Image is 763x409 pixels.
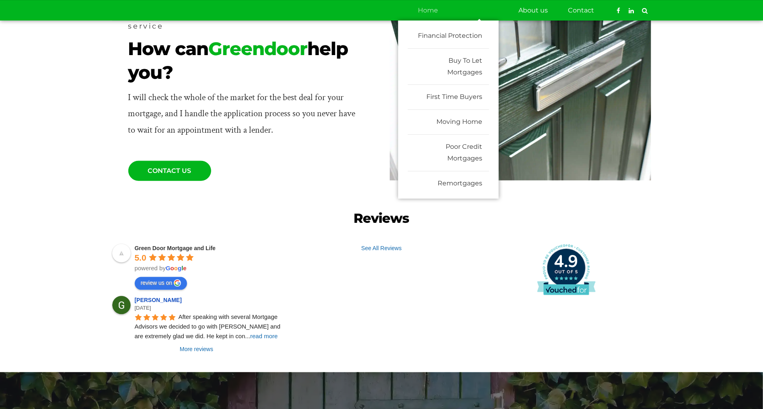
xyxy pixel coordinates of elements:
a: [PERSON_NAME] [135,297,184,303]
span: read more [250,333,278,339]
a: Green Door Mortgage and Life [135,245,216,251]
span: After speaking with several Mortgage Advisors we decided to go with [PERSON_NAME] and are extreme... [135,313,282,339]
a: About us [519,0,548,21]
span: l [181,265,183,271]
span: 5.0 [135,253,146,262]
a: Our Services [459,0,499,21]
span: G [166,265,171,271]
a: Financial Protection [408,24,489,49]
a: Buy To Let Mortgages [408,49,489,85]
span: o [171,265,174,271]
a: CONTACT US [128,161,211,181]
b: Greendoor [209,37,308,61]
span: ... [245,333,251,339]
a: Contact [568,0,594,21]
a: See All Reviews [297,244,466,252]
a: Poor Credit Mortgages [408,135,489,171]
img: David Spoor mortgage-advisor ratings on VouchedFor [537,244,596,295]
span: o [174,265,178,271]
span: How can help you? [128,37,358,84]
img: A picture of a green front door ajar. [390,7,651,181]
a: More reviews [112,345,281,353]
a: review us on [135,277,187,290]
a: Home [418,0,438,21]
a: 4.9 [554,250,578,273]
span: CONTACT US [129,161,211,181]
span: e [183,265,186,271]
a: First Time Buyers [408,85,489,110]
span: Reviews [354,210,409,227]
div: [DATE] [135,304,281,312]
div: powered by [135,264,281,272]
a: Moving Home [408,110,489,135]
span: g [178,265,181,271]
a: Remortgages [408,171,489,196]
div: I will check the whole of the market for the best deal for your mortgage, and I handle the applic... [128,90,358,139]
